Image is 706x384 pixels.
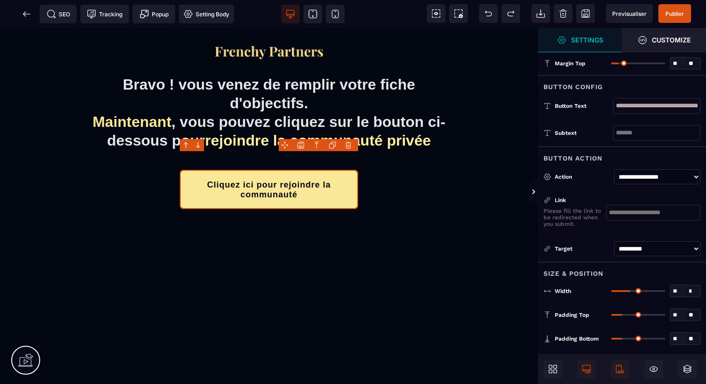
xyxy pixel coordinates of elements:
[538,75,706,92] div: Button Config
[544,195,606,205] div: Link
[87,9,122,19] span: Tracking
[652,36,691,43] strong: Customize
[555,287,571,295] span: Width
[449,4,468,23] span: Screenshot
[538,262,706,279] div: Size & Position
[644,360,663,378] span: Hide/Show Block
[577,360,596,378] span: Desktop Only
[544,360,562,378] span: Open Blocks
[544,244,610,253] div: Target
[140,9,169,19] span: Popup
[47,9,70,19] span: SEO
[555,311,589,319] span: Padding Top
[665,10,684,17] span: Publier
[538,28,622,52] span: Settings
[555,60,586,67] span: Margin Top
[555,335,599,342] span: Padding Bottom
[538,147,706,164] div: Button Action
[184,9,229,19] span: Setting Body
[606,4,653,23] span: Preview
[678,360,697,378] span: Open Layers
[555,128,613,138] div: Subtext
[622,28,706,52] span: Open Style Manager
[85,42,453,126] h1: Bravo ! vous venez de remplir votre fiche d'objectifs. , vous pouvez cliquez sur le bouton ci-des...
[544,208,606,227] p: Please fill the link to be redirected when you submit.
[427,4,445,23] span: View components
[571,36,603,43] strong: Settings
[180,142,358,181] button: Cliquez ici pour rejoindre la communauté
[213,16,325,31] img: f2a3730b544469f405c58ab4be6274e8_Capture_d%E2%80%99e%CC%81cran_2025-09-01_a%CC%80_20.57.27.png
[612,10,647,17] span: Previsualiser
[555,172,610,182] div: Action
[611,360,629,378] span: Mobile Only
[555,101,613,111] div: Button Text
